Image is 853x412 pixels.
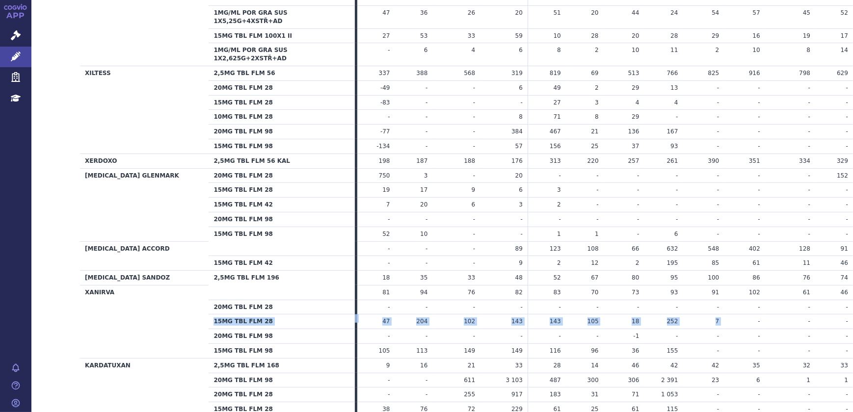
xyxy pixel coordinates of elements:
span: - [758,172,760,179]
span: - [758,99,760,106]
th: 15MG TBL FLM 98 [209,139,354,154]
span: 29 [632,113,639,120]
span: - [758,201,760,208]
span: - [388,333,390,339]
th: 15MG TBL FLM 42 [209,256,354,271]
span: 402 [749,245,760,252]
th: 20MG TBL FLM 28 [209,300,354,314]
span: - [808,201,810,208]
span: 9 [472,186,476,193]
span: - [846,231,848,237]
span: - [473,128,475,135]
span: 27 [382,32,390,39]
span: 152 [837,172,848,179]
span: - [758,304,760,310]
span: 28 [591,32,598,39]
span: 198 [379,157,390,164]
span: - [426,128,427,135]
span: - [473,172,475,179]
span: 9 [519,259,523,266]
span: 52 [841,9,848,16]
span: - [808,186,810,193]
th: 2,5MG TBL FLM 56 KAL [209,154,354,168]
span: 76 [803,274,810,281]
span: 6 [674,231,678,237]
span: 123 [550,245,561,252]
span: - [808,231,810,237]
span: - [521,99,523,106]
th: 20MG TBL FLM 28 [209,80,354,95]
span: - [846,318,848,325]
span: 6 [519,47,523,53]
span: 3 [557,186,561,193]
span: 67 [591,274,598,281]
span: - [637,172,639,179]
span: - [596,172,598,179]
span: 83 [554,289,561,296]
span: - [637,231,639,237]
span: 94 [420,289,427,296]
th: 20MG TBL FLM 98 [209,329,354,344]
span: 14 [841,47,848,53]
span: 1 [557,231,561,237]
span: - [717,172,719,179]
span: - [808,318,810,325]
span: - [808,143,810,150]
th: XANIRVA [80,285,209,358]
span: - [808,113,810,120]
span: 85 [712,259,719,266]
span: 18 [382,274,390,281]
th: 15MG TBL FLM 42 [209,198,354,212]
span: - [559,333,561,339]
span: 91 [841,245,848,252]
span: 81 [382,289,390,296]
th: 20MG TBL FLM 28 [209,168,354,183]
th: 2,5MG TBL FLM 56 [209,66,354,80]
span: 143 [550,318,561,325]
span: 108 [587,245,599,252]
span: 36 [632,347,639,354]
span: 52 [382,231,390,237]
span: 44 [632,9,639,16]
span: 11 [670,47,678,53]
span: 313 [550,157,561,164]
span: 4 [472,47,476,53]
span: 629 [837,70,848,77]
span: 105 [587,318,599,325]
span: - [676,304,678,310]
span: 155 [667,347,678,354]
span: 29 [712,32,719,39]
span: - [521,231,523,237]
th: [MEDICAL_DATA] ACCORD [80,241,209,271]
span: 73 [632,289,639,296]
span: 24 [670,9,678,16]
span: - [426,304,427,310]
span: - [388,259,390,266]
span: 6 [519,186,523,193]
span: 20 [632,32,639,39]
span: - [846,186,848,193]
span: 2 [636,259,640,266]
span: 1 [595,231,599,237]
span: - [758,113,760,120]
span: 20 [591,9,598,16]
span: 819 [550,70,561,77]
span: 252 [667,318,678,325]
span: 16 [752,32,760,39]
span: - [808,216,810,223]
th: 1MG/ML POR GRA SUS 1X5,25G+4XSTŘ+AD [209,5,354,28]
span: 70 [591,289,598,296]
span: - [637,201,639,208]
span: 28 [670,32,678,39]
span: - [758,231,760,237]
span: - [426,333,427,339]
span: - [596,186,598,193]
span: - [426,84,427,91]
span: 766 [667,70,678,77]
span: 82 [515,289,523,296]
span: 61 [752,259,760,266]
span: 51 [554,9,561,16]
span: - [846,99,848,106]
span: - [473,304,475,310]
span: 10 [554,32,561,39]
